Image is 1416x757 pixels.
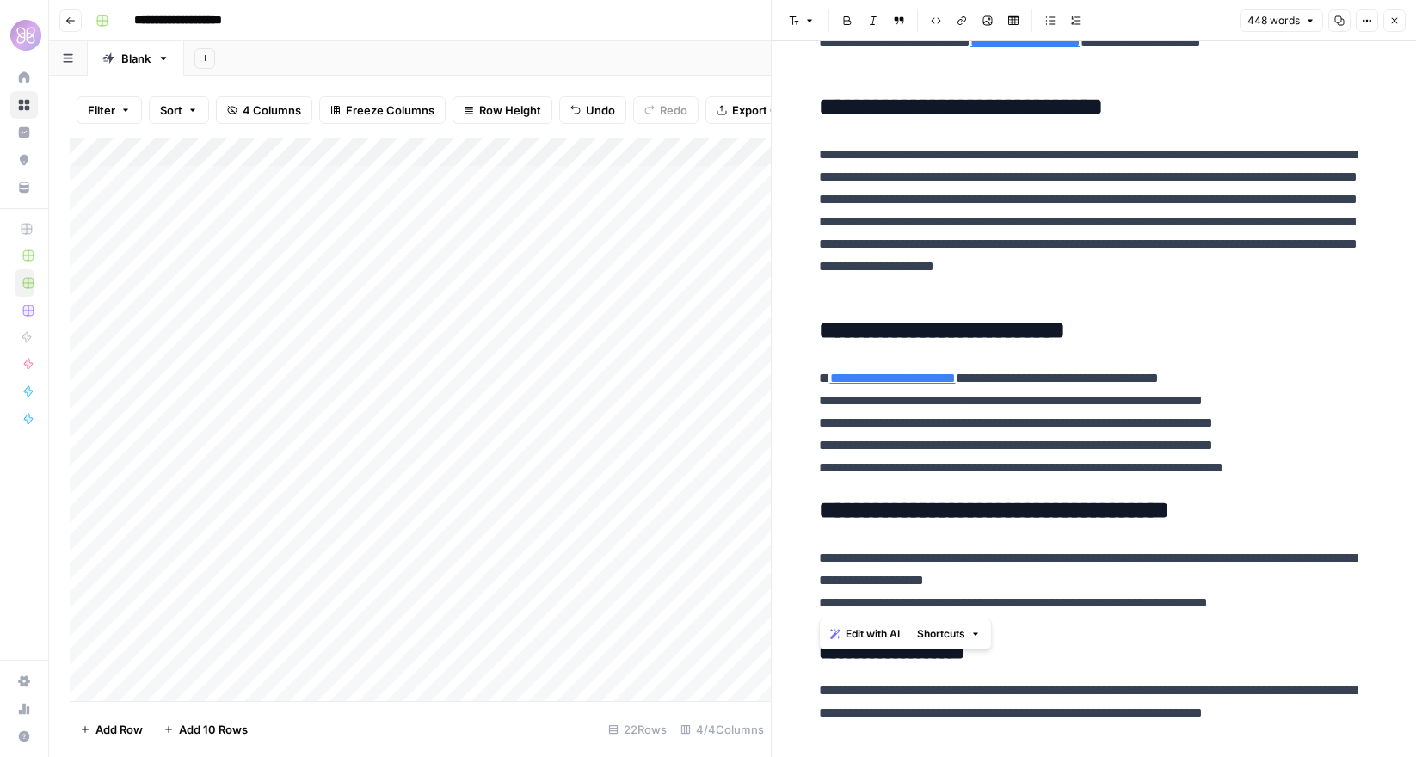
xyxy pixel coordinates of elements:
[10,20,41,51] img: HoneyLove Logo
[10,91,38,119] a: Browse
[917,626,965,642] span: Shortcuts
[216,96,312,124] button: 4 Columns
[88,102,115,119] span: Filter
[346,102,434,119] span: Freeze Columns
[910,623,988,645] button: Shortcuts
[559,96,626,124] button: Undo
[10,695,38,723] a: Usage
[1247,13,1300,28] span: 448 words
[70,716,153,743] button: Add Row
[88,41,184,76] a: Blank
[1240,9,1323,32] button: 448 words
[10,119,38,146] a: Insights
[153,716,258,743] button: Add 10 Rows
[732,102,793,119] span: Export CSV
[10,668,38,695] a: Settings
[10,174,38,201] a: Your Data
[149,96,209,124] button: Sort
[586,102,615,119] span: Undo
[160,102,182,119] span: Sort
[10,723,38,750] button: Help + Support
[479,102,541,119] span: Row Height
[846,626,900,642] span: Edit with AI
[10,64,38,91] a: Home
[660,102,687,119] span: Redo
[633,96,699,124] button: Redo
[121,50,151,67] div: Blank
[10,14,38,57] button: Workspace: HoneyLove
[705,96,804,124] button: Export CSV
[243,102,301,119] span: 4 Columns
[823,623,907,645] button: Edit with AI
[77,96,142,124] button: Filter
[179,721,248,738] span: Add 10 Rows
[10,146,38,174] a: Opportunities
[453,96,552,124] button: Row Height
[319,96,446,124] button: Freeze Columns
[601,716,674,743] div: 22 Rows
[95,721,143,738] span: Add Row
[674,716,771,743] div: 4/4 Columns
